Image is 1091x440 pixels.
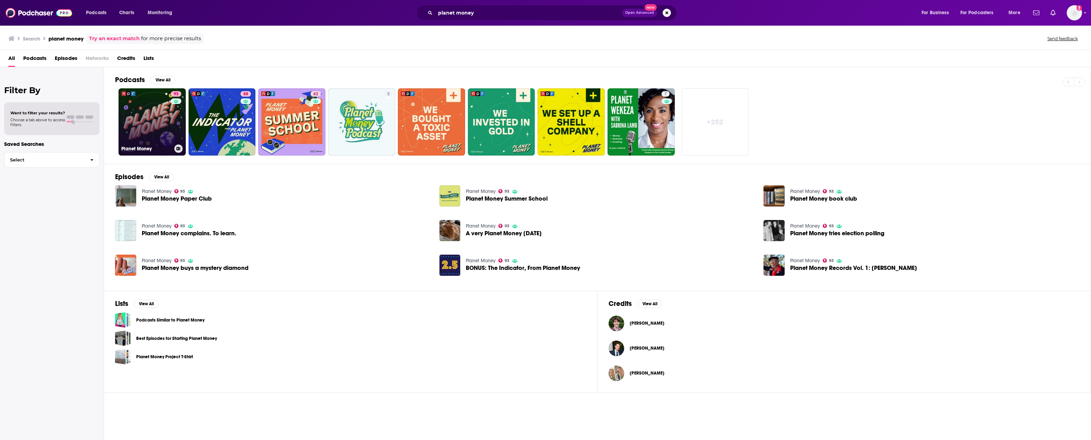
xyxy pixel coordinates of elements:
img: Planet Money tries election polling [763,220,785,241]
button: Select [4,152,99,168]
div: Search podcasts, credits, & more... [423,5,683,21]
button: Bryant UrstadtBryant Urstadt [609,337,1080,359]
a: 93 [498,258,509,263]
button: View All [637,300,662,308]
a: 7 [608,88,675,156]
a: Podcasts [23,53,46,67]
img: Planet Money book club [763,185,785,206]
a: 3 [384,91,392,97]
a: Show notifications dropdown [1030,7,1042,19]
span: Podcasts [86,8,106,18]
a: Planet Money [142,258,172,264]
a: BONUS: The Indicator, From Planet Money [466,265,580,271]
a: 7 [662,91,670,97]
span: 88 [243,91,248,98]
a: CreditsView All [609,299,662,308]
a: Planet Money Records Vol. 1: Earnest Jackson [763,255,785,276]
span: All [8,53,15,67]
a: 93 [174,258,185,263]
img: BONUS: The Indicator, From Planet Money [439,255,461,276]
a: Charts [115,7,138,18]
span: A very Planet Money [DATE] [466,230,542,236]
span: for more precise results [141,35,201,43]
button: View All [150,76,175,84]
button: Darius RafieyanDarius Rafieyan [609,362,1080,384]
a: 93 [174,189,185,193]
span: For Business [922,8,949,18]
span: 93 [505,259,509,262]
span: Networks [86,53,109,67]
span: Episodes [55,53,77,67]
a: Best Episodes for Starting Planet Money [115,331,131,346]
span: 93 [829,259,834,262]
a: 3 [328,88,395,156]
a: PodcastsView All [115,76,175,84]
a: Planet Money [466,188,496,194]
span: 93 [829,225,834,228]
a: Planet Money [790,188,820,194]
input: Search podcasts, credits, & more... [435,7,622,18]
h2: Lists [115,299,128,308]
img: Podchaser - Follow, Share and Rate Podcasts [6,6,72,19]
a: 93 [498,224,509,228]
button: View All [149,173,174,181]
a: 62 [311,91,321,97]
a: ListsView All [115,299,159,308]
span: 7 [664,91,667,98]
svg: Add a profile image [1076,5,1082,11]
span: Planet Money Records Vol. 1: [PERSON_NAME] [790,265,917,271]
h3: Search [23,35,40,42]
a: Planet Money complains. To learn. [142,230,236,236]
a: 93 [823,189,834,193]
a: 88 [241,91,251,97]
span: [PERSON_NAME] [630,345,664,351]
span: 93 [505,190,509,193]
h3: Planet Money [121,146,172,152]
button: open menu [81,7,115,18]
img: A very Planet Money Thanksgiving [439,220,461,241]
img: Planet Money Summer School [439,185,461,206]
span: Choose a tab above to access filters. [10,117,65,127]
span: For Podcasters [960,8,994,18]
img: Bryant Urstadt [609,341,624,356]
button: Dave BlanchardDave Blanchard [609,312,1080,334]
a: Planet Money [142,223,172,229]
a: Podcasts Similar to Planet Money [136,316,204,324]
img: Dave Blanchard [609,316,624,331]
a: 93 [823,258,834,263]
img: Darius Rafieyan [609,366,624,381]
button: open menu [956,7,1004,18]
a: Planet Money Project T-Shirt [136,353,193,361]
img: Planet Money complains. To learn. [115,220,136,241]
span: 93 [180,190,185,193]
a: Planet Money Summer School [466,196,548,202]
a: 88 [189,88,256,156]
span: Charts [119,8,134,18]
a: Bryant Urstadt [630,345,664,351]
a: Planet Money book club [790,196,857,202]
a: EpisodesView All [115,173,174,181]
button: Send feedback [1045,36,1080,42]
span: New [645,4,657,11]
img: User Profile [1067,5,1082,20]
a: Credits [117,53,135,67]
h2: Credits [609,299,632,308]
span: Podcasts Similar to Planet Money [115,312,131,328]
a: A very Planet Money Thanksgiving [466,230,542,236]
a: 93 [174,224,185,228]
a: Planet Money buys a mystery diamond [115,255,136,276]
a: Lists [143,53,154,67]
button: open menu [1004,7,1029,18]
span: 93 [180,225,185,228]
img: Planet Money Paper Club [115,185,136,206]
